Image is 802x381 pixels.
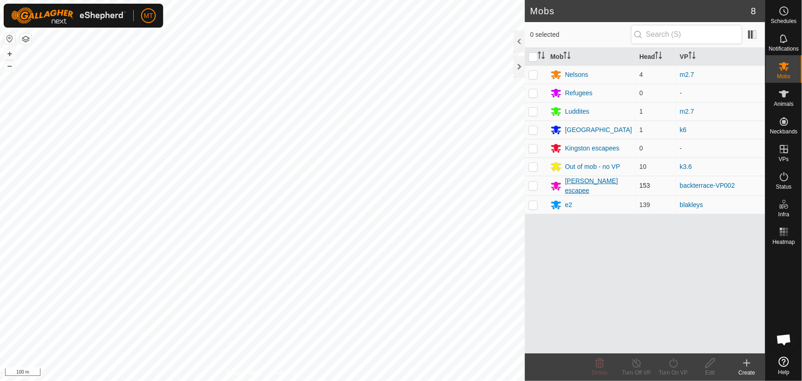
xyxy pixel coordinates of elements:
[680,201,703,208] a: blakleys
[547,48,636,66] th: Mob
[144,11,153,21] span: MT
[4,33,15,44] button: Reset Map
[565,125,632,135] div: [GEOGRAPHIC_DATA]
[779,156,789,162] span: VPs
[676,84,765,102] td: -
[728,369,765,377] div: Create
[776,184,791,190] span: Status
[530,6,751,17] h2: Mobs
[639,71,643,78] span: 4
[538,53,545,60] p-sorticon: Activate to sort
[676,48,765,66] th: VP
[680,108,694,115] a: m2.7
[639,108,643,115] span: 1
[618,369,655,377] div: Turn Off VP
[639,89,643,97] span: 0
[639,182,650,189] span: 153
[530,30,631,40] span: 0 selected
[639,163,647,170] span: 10
[226,369,261,377] a: Privacy Policy
[4,48,15,59] button: +
[639,201,650,208] span: 139
[565,88,593,98] div: Refugees
[680,126,687,133] a: k6
[4,60,15,71] button: –
[639,144,643,152] span: 0
[778,369,790,375] span: Help
[565,70,589,80] div: Nelsons
[565,144,620,153] div: Kingston escapees
[655,369,692,377] div: Turn On VP
[592,369,608,376] span: Delete
[271,369,298,377] a: Contact Us
[565,162,620,172] div: Out of mob - no VP
[771,18,796,24] span: Schedules
[770,326,798,353] a: Open chat
[773,239,795,245] span: Heatmap
[751,4,756,18] span: 8
[655,53,662,60] p-sorticon: Activate to sort
[565,176,632,196] div: [PERSON_NAME] escapee
[680,182,735,189] a: backterrace-VP002
[777,74,791,79] span: Mobs
[20,34,31,45] button: Map Layers
[680,71,694,78] a: m2.7
[631,25,742,44] input: Search (S)
[676,139,765,157] td: -
[769,46,799,52] span: Notifications
[636,48,676,66] th: Head
[766,353,802,379] a: Help
[639,126,643,133] span: 1
[563,53,571,60] p-sorticon: Activate to sort
[692,369,728,377] div: Edit
[770,129,797,134] span: Neckbands
[778,212,789,217] span: Infra
[565,107,590,116] div: Luddites
[680,163,692,170] a: k3.6
[565,200,573,210] div: e2
[688,53,696,60] p-sorticon: Activate to sort
[774,101,794,107] span: Animals
[11,7,126,24] img: Gallagher Logo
